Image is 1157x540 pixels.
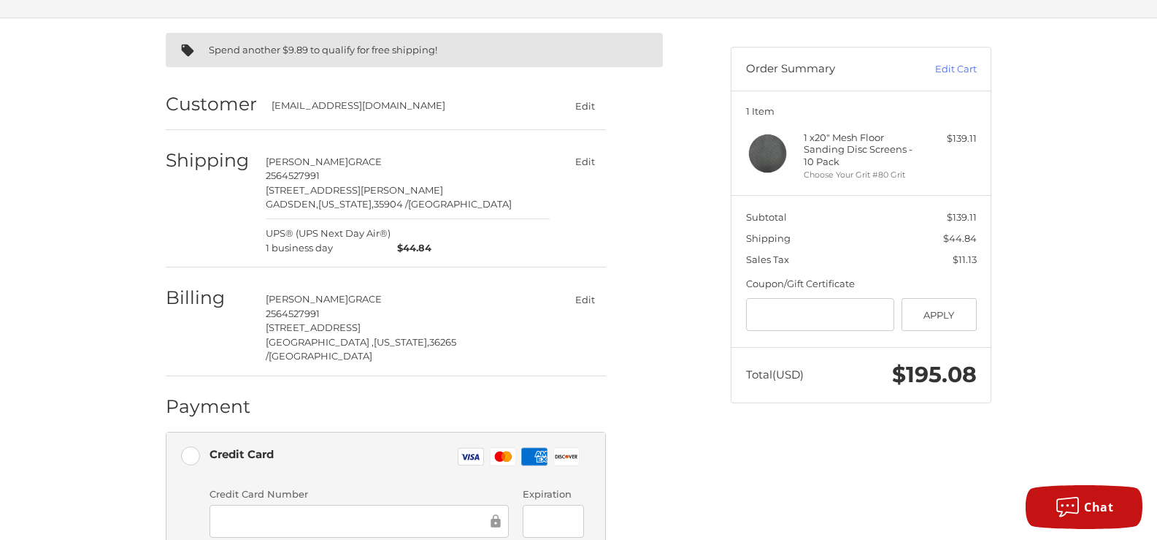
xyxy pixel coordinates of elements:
[166,149,251,172] h2: Shipping
[266,322,361,333] span: [STREET_ADDRESS]
[266,336,374,348] span: [GEOGRAPHIC_DATA] ,
[746,62,903,77] h3: Order Summary
[266,227,391,255] span: UPS® (UPS Next Day Air®)
[947,211,977,223] span: $139.11
[746,277,977,292] div: Coupon/Gift Certificate
[391,241,432,256] span: $44.84
[266,170,320,181] span: 2564527991
[374,198,408,210] span: 35904 /
[564,289,606,310] button: Edit
[804,169,915,181] li: Choose Your Grit #80 Grit
[209,44,437,56] span: Spend another $9.89 to qualify for free shipping!
[523,487,583,502] label: Expiration
[348,293,382,305] span: GRACE
[210,487,509,502] label: Credit Card Number
[272,99,536,113] div: [EMAIL_ADDRESS][DOMAIN_NAME]
[266,156,348,167] span: [PERSON_NAME]
[318,198,374,210] span: [US_STATE],
[564,95,606,116] button: Edit
[266,184,443,196] span: [STREET_ADDRESS][PERSON_NAME]
[269,350,372,362] span: [GEOGRAPHIC_DATA]
[919,132,977,146] div: $139.11
[564,151,606,172] button: Edit
[166,286,251,309] h2: Billing
[892,361,977,388] span: $195.08
[266,293,348,305] span: [PERSON_NAME]
[266,308,320,319] span: 2564527991
[902,298,977,331] button: Apply
[943,232,977,244] span: $44.84
[953,254,977,265] span: $11.13
[220,513,488,530] iframe: Secure Credit Card Frame - Credit Card Number
[348,156,382,167] span: GRACE
[166,395,251,418] h2: Payment
[374,336,429,348] span: [US_STATE],
[746,368,804,381] span: Total (USD)
[166,93,257,115] h2: Customer
[210,442,274,466] div: Credit Card
[746,232,791,244] span: Shipping
[746,254,789,265] span: Sales Tax
[903,62,977,77] a: Edit Cart
[804,132,915,167] h4: 1 x 20" Mesh Floor Sanding Disc Screens - 10 Pack
[746,105,977,117] h3: 1 Item
[1084,499,1113,515] span: Chat
[266,241,391,256] span: 1 business day
[408,198,512,210] span: [GEOGRAPHIC_DATA]
[746,211,787,223] span: Subtotal
[746,298,895,331] input: Gift Certificate or Coupon Code
[1026,485,1142,529] button: Chat
[266,198,318,210] span: GADSDEN,
[533,513,573,530] iframe: Secure Credit Card Frame - Expiration Date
